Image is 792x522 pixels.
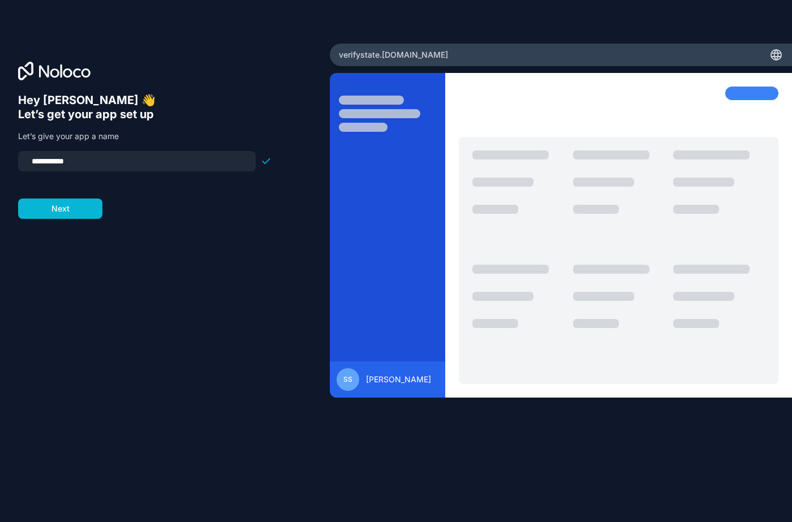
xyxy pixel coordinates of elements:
button: Next [18,199,102,219]
h6: Hey [PERSON_NAME] 👋 [18,93,272,107]
span: [PERSON_NAME] [366,374,431,385]
span: verifystate .[DOMAIN_NAME] [339,49,448,61]
h6: Let’s get your app set up [18,107,272,122]
p: Let’s give your app a name [18,131,272,142]
span: Ss [343,375,352,384]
